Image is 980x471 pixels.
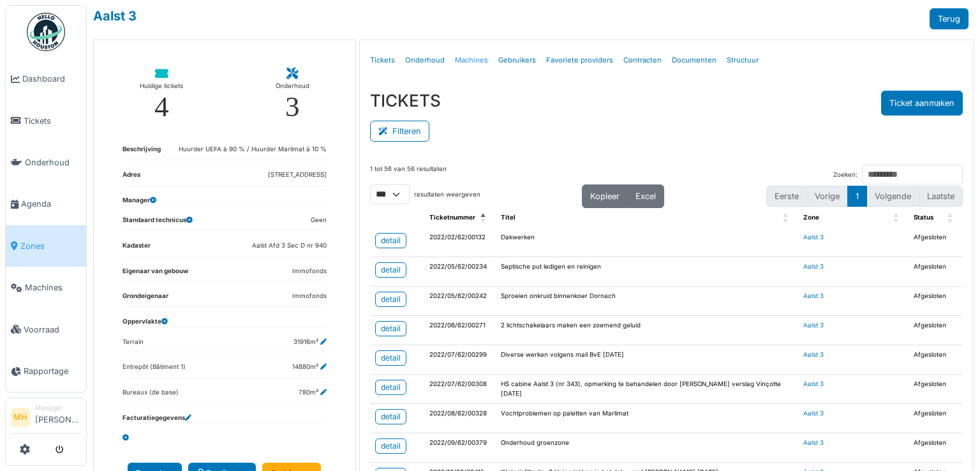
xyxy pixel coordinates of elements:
a: detail [375,438,406,454]
dd: Entrepôt (Bâtiment 1) [122,363,186,372]
li: [PERSON_NAME] [35,403,81,431]
td: Afgesloten [909,287,963,316]
td: Afgesloten [909,375,963,404]
td: Sproeien onkruid binnenkoer Dornach [496,287,798,316]
dd: 31916m² [293,338,327,347]
td: Afgesloten [909,345,963,375]
a: Terug [930,8,969,29]
span: Voorraad [24,324,81,336]
button: Kopieer [582,184,628,208]
a: Onderhoud [400,45,450,75]
a: Aalst 3 [93,8,137,24]
td: Afgesloten [909,257,963,287]
td: 2022/07/62/00308 [424,375,496,404]
dd: Terrain [122,338,144,347]
a: Aalst 3 [803,410,824,417]
dd: Immofonds [292,267,327,276]
td: Afgesloten [909,316,963,345]
a: Aalst 3 [803,322,824,329]
span: Status: Activate to sort [947,208,955,228]
span: Agenda [21,198,81,210]
img: Badge_color-CXgf-gQk.svg [27,13,65,51]
a: Gebruikers [493,45,541,75]
td: 2022/07/62/00299 [424,345,496,375]
div: Manager [35,403,81,413]
dd: 780m² [299,388,327,398]
a: Aalst 3 [803,351,824,358]
a: detail [375,409,406,424]
a: Contracten [618,45,667,75]
span: Onderhoud [25,156,81,168]
div: detail [381,411,401,422]
span: Titel: Activate to sort [783,208,791,228]
dd: Aalst Afd 3 Sec D nr 940 [252,241,327,251]
dt: Manager [122,196,156,206]
dt: Facturatiegegevens [122,414,191,423]
td: Dakwerken [496,228,798,257]
dt: Kadaster [122,241,151,256]
td: 2022/06/62/00271 [424,316,496,345]
a: Onderhoud [6,142,86,183]
a: Structuur [722,45,764,75]
span: Machines [25,281,81,294]
span: Ticketnummer [429,214,475,221]
div: detail [381,352,401,364]
td: Onderhoud groenzone [496,433,798,463]
span: Titel [501,214,516,221]
dd: Immofonds [292,292,327,301]
dt: Standaard technicus [122,216,193,230]
a: detail [375,292,406,307]
dd: Geen [311,216,327,225]
div: 1 tot 56 van 56 resultaten [370,165,447,184]
td: 2022/09/62/00379 [424,433,496,463]
td: Afgesloten [909,404,963,433]
dt: Eigenaar van gebouw [122,267,188,281]
a: detail [375,350,406,366]
div: Onderhoud [276,80,309,93]
dd: Huurder UEFA à 90 % / Huurder Marlimat à 10 % [179,145,327,154]
a: Tickets [6,100,86,141]
a: Aalst 3 [803,380,824,387]
div: detail [381,294,401,305]
div: Huidige tickets [140,80,183,93]
span: Ticketnummer: Activate to invert sorting [480,208,488,228]
td: 2022/05/62/00234 [424,257,496,287]
label: Zoeken: [833,170,857,180]
button: Ticket aanmaken [881,91,963,116]
td: HS cabine Aalst 3 (nr 343), opmerking te behandelen door [PERSON_NAME] verslag Vinçotte [DATE] [496,375,798,404]
div: detail [381,382,401,393]
a: detail [375,262,406,278]
span: Excel [635,191,656,201]
dt: Grondeigenaar [122,292,168,306]
span: Zones [20,240,81,252]
a: Agenda [6,183,86,225]
span: Zone [803,214,819,221]
td: 2022/05/62/00242 [424,287,496,316]
a: detail [375,321,406,336]
span: Kopieer [590,191,620,201]
td: Vochtproblemen op paletten van Marlimat [496,404,798,433]
td: Afgesloten [909,433,963,463]
div: 4 [154,93,169,121]
td: Diverse werken volgens mail BvE [DATE] [496,345,798,375]
a: Tickets [365,45,400,75]
div: detail [381,235,401,246]
nav: pagination [766,186,963,207]
label: resultaten weergeven [414,190,480,200]
li: MH [11,408,30,427]
div: detail [381,264,401,276]
td: 2022/02/62/00132 [424,228,496,257]
a: detail [375,233,406,248]
td: Afgesloten [909,228,963,257]
a: Documenten [667,45,722,75]
h3: TICKETS [370,91,441,110]
span: Status [914,214,933,221]
dt: Beschrijving [122,145,161,160]
a: Huidige tickets 4 [130,58,193,131]
a: detail [375,380,406,395]
a: Onderhoud 3 [265,58,320,131]
button: 1 [847,186,867,207]
dd: Bureaux (de base) [122,388,179,398]
a: Machines [450,45,493,75]
div: detail [381,323,401,334]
